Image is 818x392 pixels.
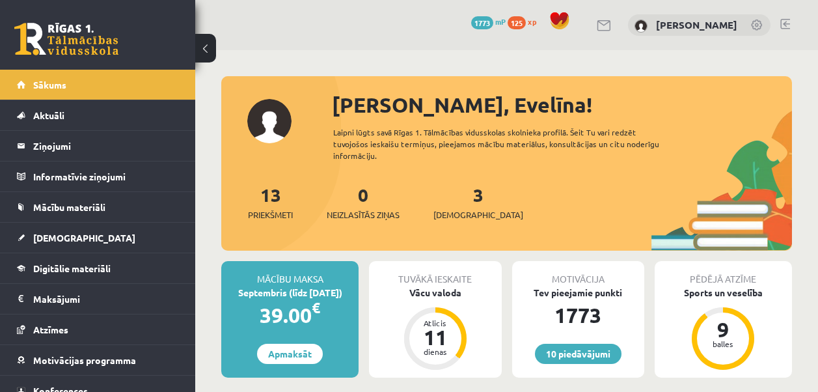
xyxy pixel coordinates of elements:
[535,344,621,364] a: 10 piedāvājumi
[14,23,118,55] a: Rīgas 1. Tālmācības vidusskola
[248,183,293,221] a: 13Priekšmeti
[656,18,737,31] a: [PERSON_NAME]
[33,354,136,366] span: Motivācijas programma
[17,192,179,222] a: Mācību materiāli
[33,161,179,191] legend: Informatīvie ziņojumi
[333,126,675,161] div: Laipni lūgts savā Rīgas 1. Tālmācības vidusskolas skolnieka profilā. Šeit Tu vari redzēt tuvojošo...
[33,324,68,335] span: Atzīmes
[17,284,179,314] a: Maksājumi
[416,319,455,327] div: Atlicis
[703,340,743,348] div: balles
[512,286,644,300] div: Tev pieejamie punkti
[512,300,644,331] div: 1773
[332,89,792,120] div: [PERSON_NAME], Evelīna!
[369,286,501,300] div: Vācu valoda
[17,161,179,191] a: Informatīvie ziņojumi
[248,208,293,221] span: Priekšmeti
[17,223,179,253] a: [DEMOGRAPHIC_DATA]
[33,79,66,91] span: Sākums
[33,131,179,161] legend: Ziņojumi
[17,70,179,100] a: Sākums
[17,253,179,283] a: Digitālie materiāli
[433,208,523,221] span: [DEMOGRAPHIC_DATA]
[512,261,644,286] div: Motivācija
[221,286,359,300] div: Septembris (līdz [DATE])
[369,286,501,372] a: Vācu valoda Atlicis 11 dienas
[17,345,179,375] a: Motivācijas programma
[17,315,179,344] a: Atzīmes
[33,232,135,244] span: [DEMOGRAPHIC_DATA]
[257,344,323,364] a: Apmaksāt
[634,20,648,33] img: Evelīna Tarvāne
[416,327,455,348] div: 11
[33,109,64,121] span: Aktuāli
[655,261,792,286] div: Pēdējā atzīme
[221,261,359,286] div: Mācību maksa
[416,348,455,356] div: dienas
[327,183,400,221] a: 0Neizlasītās ziņas
[508,16,526,29] span: 125
[471,16,493,29] span: 1773
[433,183,523,221] a: 3[DEMOGRAPHIC_DATA]
[508,16,543,27] a: 125 xp
[33,201,105,213] span: Mācību materiāli
[528,16,536,27] span: xp
[655,286,792,372] a: Sports un veselība 9 balles
[655,286,792,300] div: Sports un veselība
[33,262,111,274] span: Digitālie materiāli
[471,16,506,27] a: 1773 mP
[221,300,359,331] div: 39.00
[369,261,501,286] div: Tuvākā ieskaite
[33,284,179,314] legend: Maksājumi
[703,319,743,340] div: 9
[312,298,320,317] span: €
[327,208,400,221] span: Neizlasītās ziņas
[17,131,179,161] a: Ziņojumi
[495,16,506,27] span: mP
[17,100,179,130] a: Aktuāli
